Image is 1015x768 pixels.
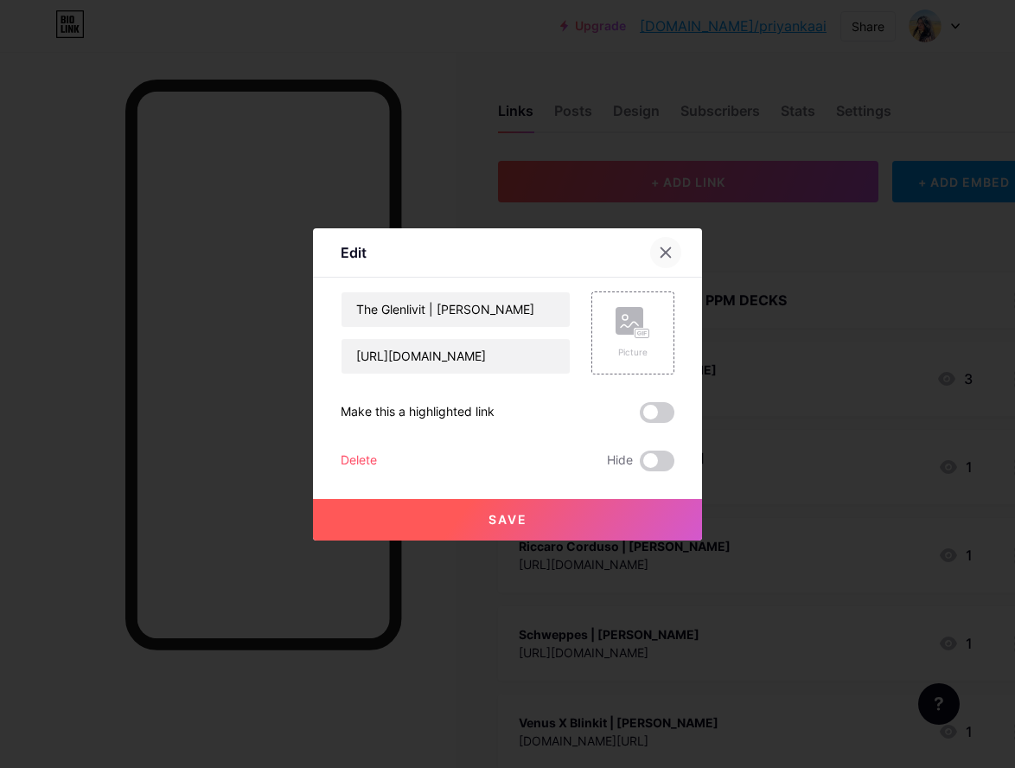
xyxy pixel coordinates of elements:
button: Save [313,499,702,541]
span: Save [488,512,527,527]
span: Hide [607,451,633,471]
div: Edit [341,242,367,263]
div: Make this a highlighted link [341,402,495,423]
input: Title [342,292,570,327]
div: Picture [616,346,650,359]
div: Delete [341,451,377,471]
input: URL [342,339,570,374]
